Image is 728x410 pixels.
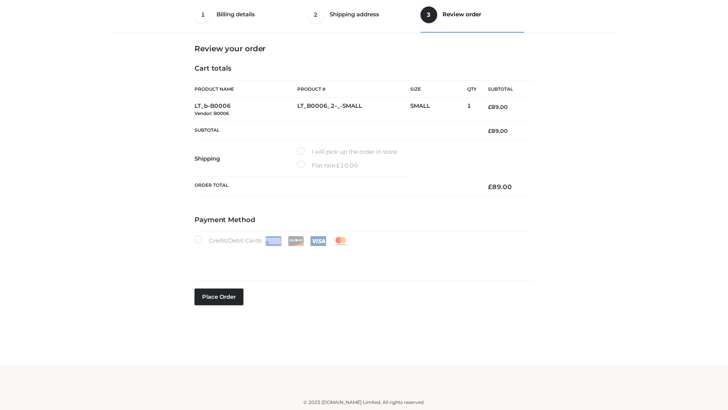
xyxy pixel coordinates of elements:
th: Product Name [195,80,297,98]
h4: Payment Method [195,216,533,224]
span: £ [488,104,491,110]
img: Visa [310,236,326,246]
th: Subtotal [477,81,533,98]
td: LT_b-B0006 [195,98,297,122]
label: I will pick up the order in store. [297,147,398,157]
div: © 2025 [DOMAIN_NAME] Limited. All rights reserved. [113,399,615,406]
label: Credit/Debit Cards [195,236,350,246]
h4: Cart totals [195,65,533,73]
td: SMALL [410,98,467,122]
h3: Review your order [195,44,533,53]
td: LT_B0006_2-_-SMALL [297,98,410,122]
span: £ [488,183,492,191]
th: Subtotal [195,121,477,140]
bdi: 10.00 [336,162,358,169]
bdi: 89.00 [488,104,508,110]
th: Order Total [195,177,477,197]
td: 1 [467,98,477,122]
img: Discover [288,236,304,246]
th: Qty [467,80,477,98]
bdi: 89.00 [488,128,508,134]
img: Mastercard [333,236,349,246]
button: Place order [195,289,243,305]
span: £ [488,128,491,134]
iframe: Secure payment input frame [193,244,532,272]
bdi: 89.00 [488,183,512,191]
th: Size [410,81,463,98]
span: £ [336,162,340,169]
label: Flat rate: [297,161,358,170]
th: Product # [297,80,410,98]
small: Vendor: B0006 [195,110,229,116]
img: Amex [265,236,282,246]
th: Shipping [195,140,297,177]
